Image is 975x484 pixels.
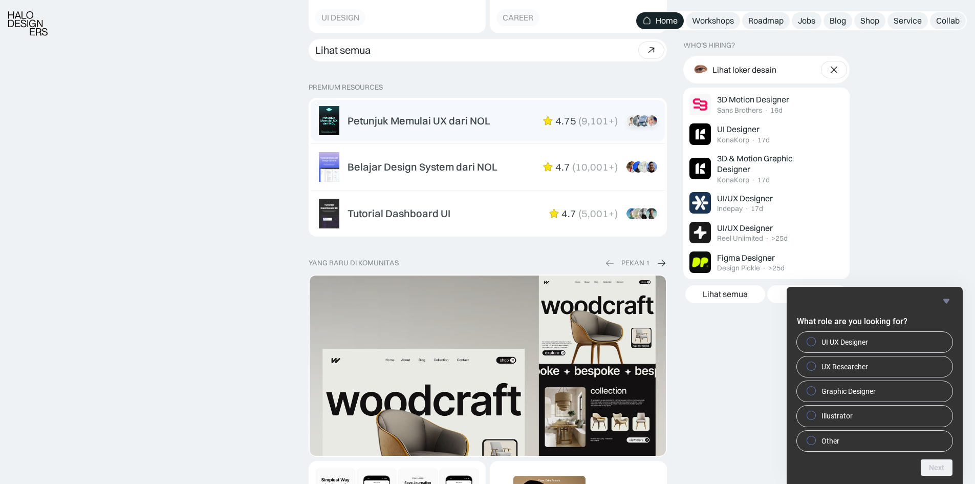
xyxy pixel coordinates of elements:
img: Job Image [689,251,711,273]
a: Job ImageUI DesignerKonaKorp·17d [685,119,848,149]
div: Lihat loker desain [712,64,776,75]
a: Job ImageFigma DesignerDesign Pickle·>25d [685,247,848,277]
a: Job ImageUI/UX DesignerReel Unlimited·>25d [685,218,848,247]
div: 3D Motion Designer [717,94,789,105]
div: 17d [757,136,770,144]
span: Other [821,436,839,446]
div: Jobs [798,15,815,26]
div: Design Pickle [717,264,760,272]
div: 4.7 [555,161,570,173]
div: ( [578,207,581,220]
div: Indepay [717,204,743,213]
a: Post job [767,285,848,303]
div: Figma Designer [717,252,775,263]
a: Petunjuk Memulai UX dari NOL4.75(9,101+) [311,100,665,142]
div: ) [615,161,618,173]
div: · [751,175,755,184]
div: UI/UX Designer [717,222,773,233]
img: Job Image [689,158,711,179]
div: ) [615,207,618,220]
a: Dynamic Image [309,275,667,457]
div: Shop [860,15,879,26]
a: Lihat semua [309,39,667,61]
div: KonaKorp [717,136,749,144]
div: · [751,136,755,144]
a: Job ImageUI/UX DesignerIndepay·17d [685,188,848,218]
div: 17d [751,204,763,213]
img: Job Image [689,222,711,243]
div: 5,001+ [581,207,615,220]
img: Job Image [689,192,711,214]
div: 9,101+ [581,115,615,127]
div: 16d [770,106,783,115]
a: Lihat semua [685,285,766,303]
div: >25d [771,234,788,243]
div: UI Designer [717,124,760,135]
div: Blog [830,15,846,26]
div: · [745,204,749,213]
a: Service [887,12,928,29]
span: UX Researcher [821,362,868,372]
img: Job Image [689,123,711,145]
div: Lihat semua [315,44,371,56]
div: ( [578,115,581,127]
div: Service [894,15,922,26]
div: Home [656,15,678,26]
div: What role are you looking for? [797,295,952,476]
div: WHO’S HIRING? [683,41,735,50]
a: Tutorial Dashboard UI4.7(5,001+) [311,193,665,235]
a: Shop [854,12,885,29]
button: Next question [921,459,952,476]
div: Reel Unlimited [717,234,763,243]
div: · [762,264,766,272]
p: PREMIUM RESOURCES [309,83,667,92]
div: yang baru di komunitas [309,259,399,267]
div: PEKAN 1 [621,259,650,267]
div: Petunjuk Memulai UX dari NOL [348,115,490,127]
a: Jobs [792,12,821,29]
div: Collab [936,15,960,26]
span: Graphic Designer [821,386,876,396]
div: Lihat semua [703,289,748,300]
a: Workshops [686,12,740,29]
a: Collab [930,12,966,29]
a: Blog [824,12,852,29]
a: Belajar Design System dari NOL4.7(10,001+) [311,146,665,188]
div: 4.75 [555,115,576,127]
div: 10,001+ [575,161,615,173]
h2: What role are you looking for? [797,315,952,328]
div: 17d [757,175,770,184]
div: >25d [768,264,785,272]
div: Belajar Design System dari NOL [348,161,497,173]
a: Job Image3D Motion DesignerSans Brothers·16d [685,90,848,119]
div: UI/UX Designer [717,193,773,203]
div: 4.7 [561,207,576,220]
div: What role are you looking for? [797,332,952,451]
div: Workshops [692,15,734,26]
a: Job Image3D & Motion Graphic DesignerKonaKorp·17d [685,149,848,188]
div: · [765,234,769,243]
div: 3D & Motion Graphic Designer [717,153,822,175]
div: Roadmap [748,15,784,26]
div: KonaKorp [717,175,749,184]
a: Roadmap [742,12,790,29]
div: · [764,106,768,115]
img: Job Image [689,94,711,115]
div: ( [572,161,575,173]
span: UI UX Designer [821,337,868,347]
a: Home [636,12,684,29]
span: Illustrator [821,411,853,421]
button: Hide survey [940,295,952,307]
div: Sans Brothers [717,106,762,115]
div: Tutorial Dashboard UI [348,207,450,220]
div: ) [615,115,618,127]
